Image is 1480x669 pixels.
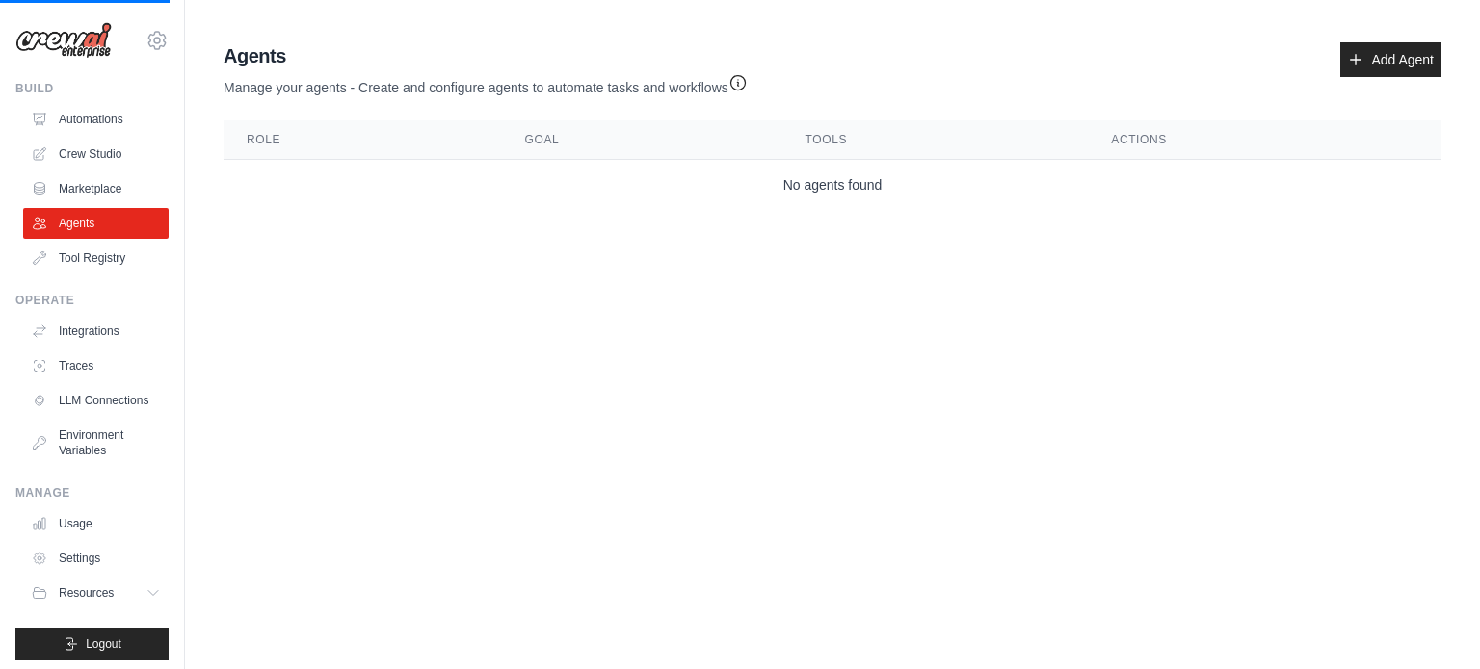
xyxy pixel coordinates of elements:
h2: Agents [224,42,748,69]
a: Add Agent [1340,42,1441,77]
div: Operate [15,293,169,308]
a: Marketplace [23,173,169,204]
img: Logo [15,22,112,59]
a: Environment Variables [23,420,169,466]
a: Traces [23,350,169,381]
div: Build [15,81,169,96]
th: Actions [1088,120,1441,160]
span: Logout [86,636,121,652]
a: Crew Studio [23,139,169,169]
td: No agents found [224,160,1441,211]
th: Role [224,120,502,160]
a: Usage [23,508,169,539]
th: Tools [782,120,1089,160]
a: Settings [23,543,169,574]
a: LLM Connections [23,385,169,416]
a: Integrations [23,316,169,347]
a: Agents [23,208,169,239]
th: Goal [502,120,782,160]
button: Resources [23,578,169,608]
a: Tool Registry [23,243,169,273]
p: Manage your agents - Create and configure agents to automate tasks and workflows [224,69,748,97]
button: Logout [15,628,169,660]
div: Manage [15,485,169,501]
a: Automations [23,104,169,135]
span: Resources [59,585,114,601]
